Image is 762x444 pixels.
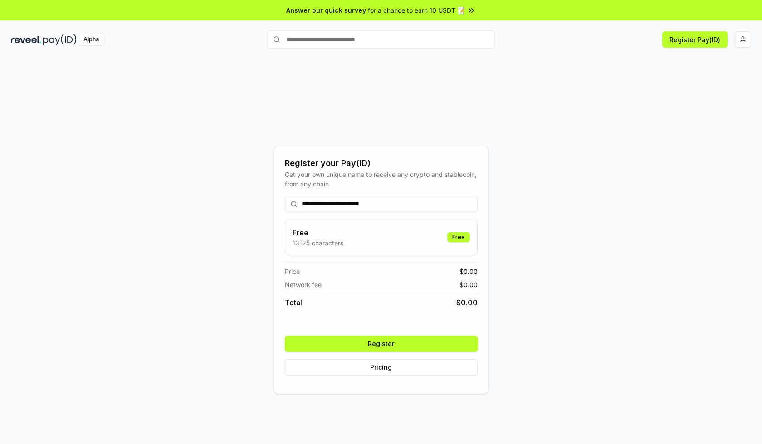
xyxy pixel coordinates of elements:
div: Register your Pay(ID) [285,157,478,170]
span: $ 0.00 [459,280,478,289]
span: $ 0.00 [459,267,478,276]
div: Free [447,232,470,242]
div: Get your own unique name to receive any crypto and stablecoin, from any chain [285,170,478,189]
button: Pricing [285,359,478,376]
span: for a chance to earn 10 USDT 📝 [368,5,465,15]
button: Register [285,336,478,352]
button: Register Pay(ID) [662,31,728,48]
div: Alpha [78,34,104,45]
span: Price [285,267,300,276]
h3: Free [293,227,343,238]
span: $ 0.00 [456,297,478,308]
span: Network fee [285,280,322,289]
span: Total [285,297,302,308]
span: Answer our quick survey [286,5,366,15]
img: reveel_dark [11,34,41,45]
img: pay_id [43,34,77,45]
p: 13-25 characters [293,238,343,248]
